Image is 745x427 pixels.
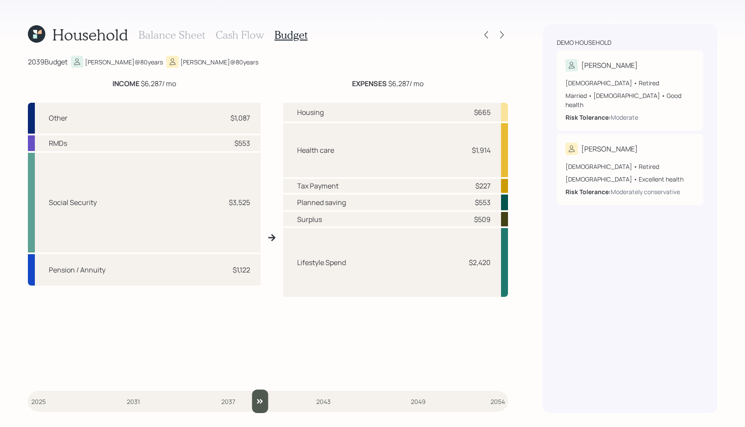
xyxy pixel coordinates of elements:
[475,181,491,191] div: $227
[352,79,387,88] b: EXPENSES
[112,78,176,89] div: $6,287 / mo
[85,57,163,67] div: [PERSON_NAME] @ 80 years
[274,29,308,41] h3: Budget
[474,214,491,225] div: $509
[297,181,339,191] div: Tax Payment
[566,188,611,196] b: Risk Tolerance:
[233,265,250,275] div: $1,122
[611,113,638,122] div: Moderate
[557,38,611,47] div: Demo household
[49,113,68,123] div: Other
[297,214,322,225] div: Surplus
[297,145,334,155] div: Health care
[297,257,346,268] div: Lifestyle Spend
[216,29,264,41] h3: Cash Flow
[566,113,611,121] b: Risk Tolerance:
[28,57,68,67] div: 2039 Budget
[297,197,346,208] div: Planned saving
[297,107,324,118] div: Housing
[611,187,680,196] div: Moderately conservative
[49,265,105,275] div: Pension / Annuity
[180,57,258,67] div: [PERSON_NAME] @ 80 years
[52,25,128,44] h1: Household
[230,113,250,123] div: $1,087
[234,138,250,148] div: $553
[49,197,97,208] div: Social Security
[566,162,694,171] div: [DEMOGRAPHIC_DATA] • Retired
[139,29,205,41] h3: Balance Sheet
[566,91,694,109] div: Married • [DEMOGRAPHIC_DATA] • Good health
[112,79,139,88] b: INCOME
[352,78,423,89] div: $6,287 / mo
[475,197,491,208] div: $553
[469,257,491,268] div: $2,420
[229,197,250,208] div: $3,525
[472,145,491,155] div: $1,914
[581,60,638,71] div: [PERSON_NAME]
[566,175,694,184] div: [DEMOGRAPHIC_DATA] • Excellent health
[566,78,694,87] div: [DEMOGRAPHIC_DATA] • Retired
[581,144,638,154] div: [PERSON_NAME]
[49,138,67,148] div: RMDs
[474,107,491,118] div: $665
